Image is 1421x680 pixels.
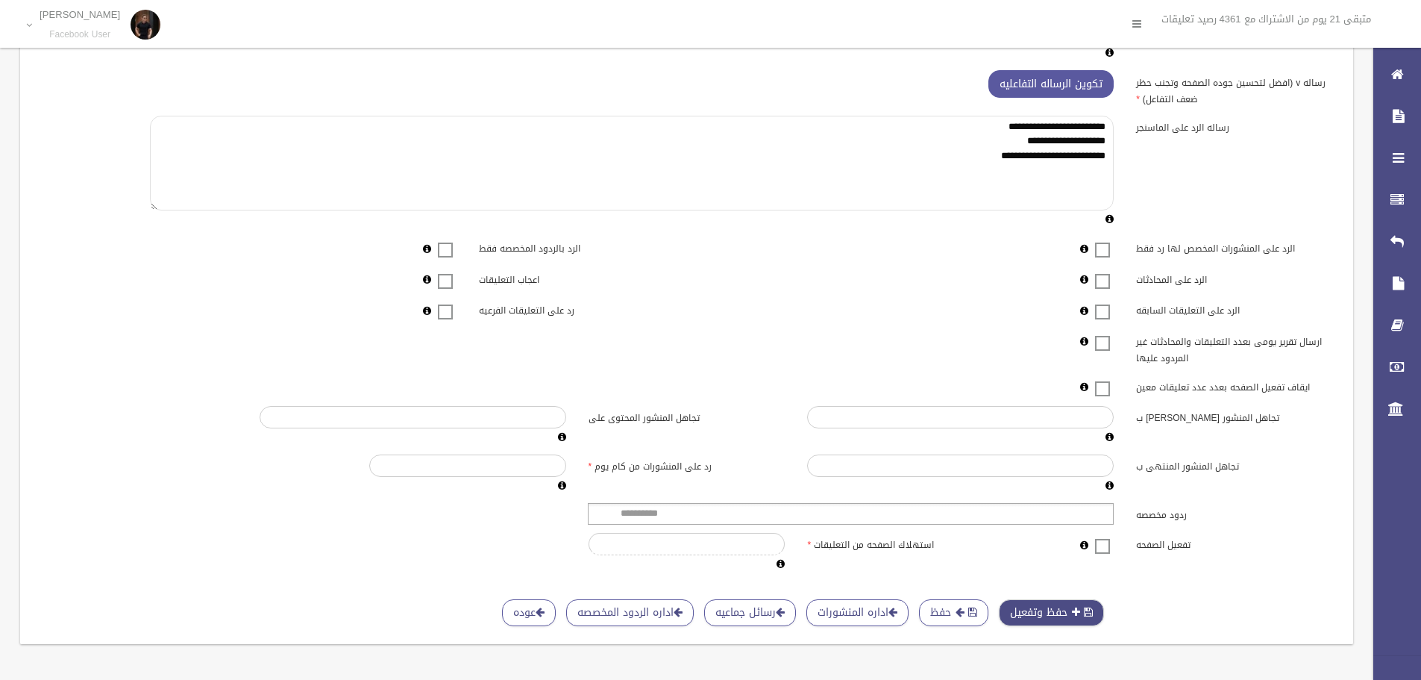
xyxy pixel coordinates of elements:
label: ارسال تقرير يومى بعدد التعليقات والمحادثات غير المردود عليها [1125,329,1344,366]
button: حفظ وتفعيل [999,599,1104,627]
label: الرد على المنشورات المخصص لها رد فقط [1125,237,1344,258]
label: ايقاف تفعيل الصفحه بعدد عدد تعليقات معين [1125,375,1344,396]
label: رساله v (افضل لتحسين جوده الصفحه وتجنب حظر ضعف التفاعل) [1125,70,1344,107]
label: تجاهل المنشور [PERSON_NAME] ب [1125,406,1344,427]
button: تكوين الرساله التفاعليه [988,70,1114,98]
label: اعجاب التعليقات [468,267,687,288]
label: رد على التعليقات الفرعيه [468,299,687,319]
p: [PERSON_NAME] [40,9,120,20]
label: الرد على المحادثات [1125,267,1344,288]
label: الرد على التعليقات السابقه [1125,299,1344,319]
button: حفظ [919,599,988,627]
a: اداره الردود المخصصه [566,599,694,627]
label: ردود مخصصه [1125,503,1344,524]
label: رساله الرد على الماسنجر [1125,116,1344,137]
label: استهلاك الصفحه من التعليقات [796,533,1015,554]
a: اداره المنشورات [806,599,909,627]
label: تفعيل الصفحه [1125,533,1344,554]
label: تجاهل المنشور المنتهى ب [1125,455,1344,475]
a: رسائل جماعيه [704,599,796,627]
label: رد على المنشورات من كام يوم [577,455,797,475]
small: Facebook User [40,29,120,40]
label: تجاهل المنشور المحتوى على [577,406,797,427]
a: عوده [502,599,556,627]
label: الرد بالردود المخصصه فقط [468,237,687,258]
